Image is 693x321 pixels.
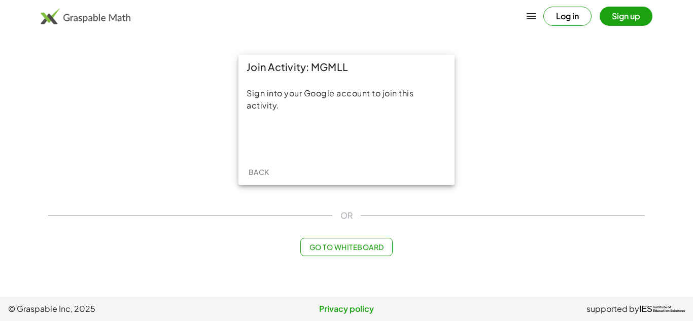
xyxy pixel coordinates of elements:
span: OR [340,209,353,222]
a: Privacy policy [234,303,460,315]
button: Sign up [600,7,652,26]
iframe: Sign in with Google Button [291,127,402,149]
span: Institute of Education Sciences [653,306,685,313]
span: Go to Whiteboard [309,242,384,252]
button: Go to Whiteboard [300,238,392,256]
span: Back [248,167,269,176]
button: Log in [543,7,592,26]
a: IESInstitute ofEducation Sciences [639,303,685,315]
span: IES [639,304,652,314]
span: © Graspable Inc, 2025 [8,303,234,315]
div: Join Activity: MGMLL [238,55,455,79]
button: Back [242,163,275,181]
span: supported by [586,303,639,315]
div: Sign into your Google account to join this activity. [247,87,446,112]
